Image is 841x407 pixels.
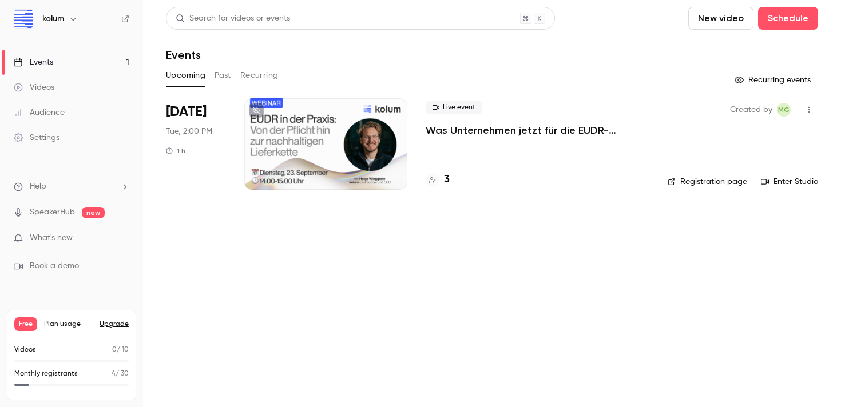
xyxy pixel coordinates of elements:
[42,13,64,25] h6: kolum
[112,345,129,355] p: / 10
[215,66,231,85] button: Past
[444,172,450,187] h4: 3
[166,103,207,121] span: [DATE]
[166,98,226,190] div: Sep 23 Tue, 2:00 PM (Europe/Berlin)
[166,66,205,85] button: Upcoming
[30,181,46,193] span: Help
[30,260,79,272] span: Book a demo
[777,103,791,117] span: Maximilian Gampl
[758,7,818,30] button: Schedule
[82,207,105,218] span: new
[166,146,185,155] div: 1 h
[761,176,818,187] a: Enter Studio
[30,232,73,244] span: What's new
[778,103,790,117] span: MG
[14,10,33,28] img: kolum
[14,57,53,68] div: Events
[426,123,649,137] a: Was Unternehmen jetzt für die EUDR-Compliance tun müssen + Live Q&A
[240,66,279,85] button: Recurring
[112,370,116,377] span: 4
[730,103,772,117] span: Created by
[426,172,450,187] a: 3
[14,317,37,331] span: Free
[176,13,290,25] div: Search for videos or events
[14,82,54,93] div: Videos
[14,369,78,379] p: Monthly registrants
[112,369,129,379] p: / 30
[100,320,129,329] button: Upgrade
[668,176,747,187] a: Registration page
[166,48,201,62] h1: Events
[30,206,75,218] a: SpeakerHub
[14,107,65,118] div: Audience
[688,7,753,30] button: New video
[14,345,36,355] p: Videos
[14,181,129,193] li: help-dropdown-opener
[729,71,818,89] button: Recurring events
[112,346,117,353] span: 0
[426,101,482,114] span: Live event
[166,126,212,137] span: Tue, 2:00 PM
[44,320,93,329] span: Plan usage
[14,132,59,143] div: Settings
